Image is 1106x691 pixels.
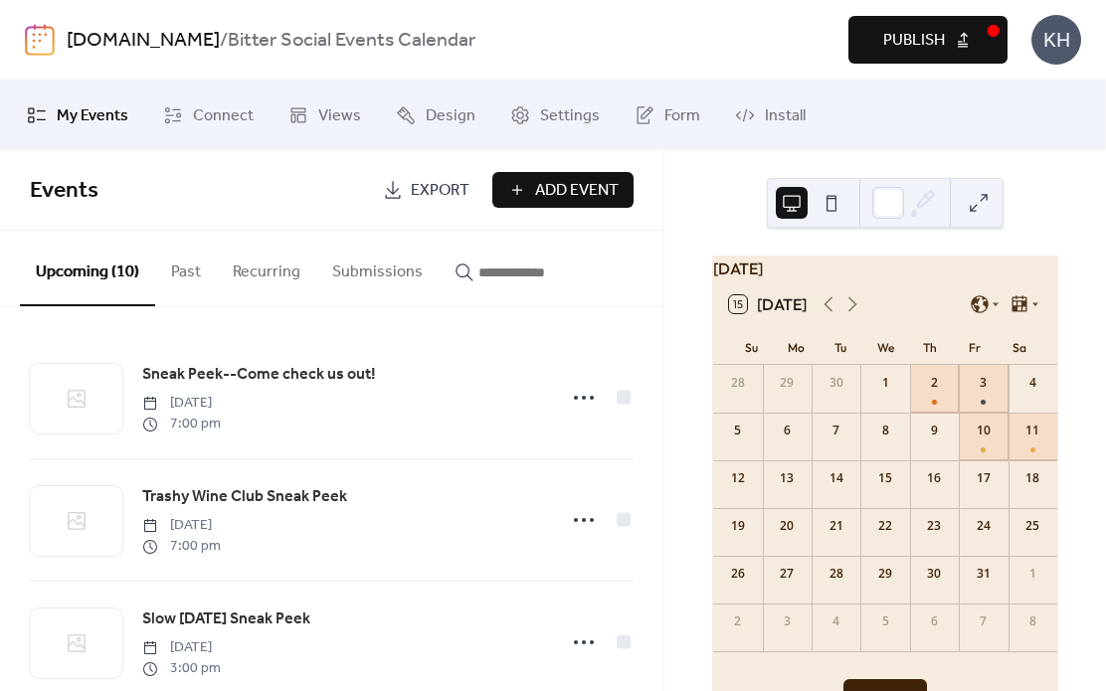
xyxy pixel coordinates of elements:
a: Trashy Wine Club Sneak Peek [142,484,347,510]
span: Design [426,104,475,128]
a: Sneak Peek--Come check us out! [142,362,376,388]
span: 7:00 pm [142,536,221,557]
a: Slow [DATE] Sneak Peek [142,606,310,632]
span: 7:00 pm [142,414,221,434]
div: Sa [997,329,1041,365]
div: 30 [828,374,845,392]
a: Settings [495,88,615,142]
div: 25 [1023,517,1041,535]
span: Publish [883,29,945,53]
span: Add Event [535,179,619,203]
a: My Events [12,88,143,142]
a: Views [274,88,376,142]
div: 8 [1023,612,1041,630]
div: 11 [1023,422,1041,439]
button: Submissions [316,231,439,304]
div: 5 [876,612,894,630]
b: / [220,22,228,60]
div: 18 [1023,469,1041,487]
span: Connect [193,104,254,128]
div: 1 [1023,565,1041,583]
div: 17 [975,469,993,487]
button: Past [155,231,217,304]
div: 20 [778,517,796,535]
div: 27 [778,565,796,583]
div: Th [908,329,953,365]
div: 14 [828,469,845,487]
span: 3:00 pm [142,658,221,679]
div: 4 [1023,374,1041,392]
div: Fr [952,329,997,365]
span: Form [664,104,700,128]
button: 15[DATE] [722,290,814,318]
b: Bitter Social Events Calendar [228,22,475,60]
div: 28 [828,565,845,583]
div: 3 [975,374,993,392]
div: 4 [828,612,845,630]
div: 30 [925,565,943,583]
a: Form [620,88,715,142]
div: Su [729,329,774,365]
div: 29 [876,565,894,583]
div: 23 [925,517,943,535]
div: KH [1031,15,1081,65]
div: 10 [975,422,993,439]
div: We [863,329,908,365]
span: My Events [57,104,128,128]
button: Add Event [492,172,634,208]
div: 8 [876,422,894,439]
div: 13 [778,469,796,487]
span: Views [318,104,361,128]
div: 22 [876,517,894,535]
a: Install [720,88,821,142]
div: Mo [774,329,819,365]
span: [DATE] [142,637,221,658]
span: Export [411,179,469,203]
div: 28 [729,374,747,392]
div: 6 [778,422,796,439]
button: Recurring [217,231,316,304]
div: 9 [925,422,943,439]
button: Upcoming (10) [20,231,155,306]
div: 3 [778,612,796,630]
div: 26 [729,565,747,583]
div: 15 [876,469,894,487]
span: Trashy Wine Club Sneak Peek [142,485,347,509]
a: [DOMAIN_NAME] [67,22,220,60]
a: Export [368,172,484,208]
div: 19 [729,517,747,535]
div: [DATE] [713,257,1057,280]
span: Slow [DATE] Sneak Peek [142,607,310,631]
button: Publish [848,16,1008,64]
div: 24 [975,517,993,535]
div: 6 [925,612,943,630]
span: Install [765,104,806,128]
span: Settings [540,104,600,128]
div: 29 [778,374,796,392]
div: 2 [729,612,747,630]
div: 5 [729,422,747,439]
div: 12 [729,469,747,487]
div: 31 [975,565,993,583]
span: [DATE] [142,393,221,414]
span: [DATE] [142,515,221,536]
div: Tu [819,329,863,365]
div: 21 [828,517,845,535]
a: Design [381,88,490,142]
img: logo [25,24,55,56]
span: Events [30,169,98,213]
div: 1 [876,374,894,392]
a: Connect [148,88,269,142]
div: 7 [828,422,845,439]
span: Sneak Peek--Come check us out! [142,363,376,387]
div: 16 [925,469,943,487]
div: 2 [925,374,943,392]
div: 7 [975,612,993,630]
